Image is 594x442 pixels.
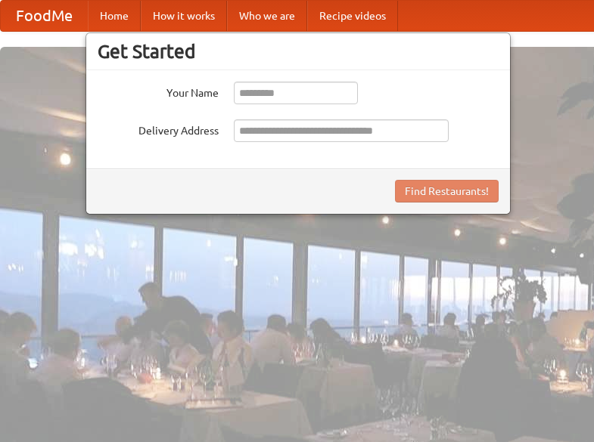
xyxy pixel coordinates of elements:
[98,40,499,63] h3: Get Started
[307,1,398,31] a: Recipe videos
[98,119,219,138] label: Delivery Address
[395,180,499,202] button: Find Restaurants!
[227,1,307,31] a: Who we are
[141,1,227,31] a: How it works
[88,1,141,31] a: Home
[98,82,219,100] label: Your Name
[1,1,88,31] a: FoodMe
